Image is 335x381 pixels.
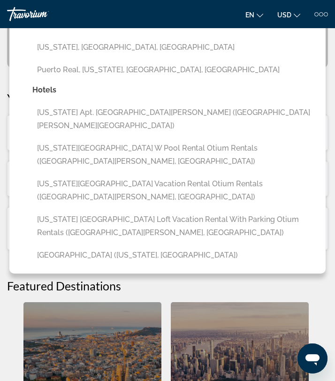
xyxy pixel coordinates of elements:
button: Hotels in Varadero, [GEOGRAPHIC_DATA], [GEOGRAPHIC_DATA] (VRA)[DATE] - [DATE]1Room2Adults, 1Child [7,114,328,151]
span: en [245,11,254,19]
button: Hotels in [US_STATE], [GEOGRAPHIC_DATA], [GEOGRAPHIC_DATA] ([GEOGRAPHIC_DATA])[DATE] - [DATE]1Roo... [7,206,328,251]
button: Hotels in Varadero, [GEOGRAPHIC_DATA], [GEOGRAPHIC_DATA] (VRA)[DATE] - [DATE]1Room2Adults, 1Child [7,160,328,197]
iframe: Button to launch messaging window [297,343,327,373]
p: Your Recent Searches [7,91,328,105]
h2: Featured Destinations [7,279,328,293]
button: [US_STATE][GEOGRAPHIC_DATA] Vacation Rental Otium Rentals ([GEOGRAPHIC_DATA][PERSON_NAME], [GEOGR... [32,175,316,206]
button: Change language [245,8,263,22]
a: Travorium [7,7,77,21]
button: [US_STATE][GEOGRAPHIC_DATA] w Pool Rental Otium Rentals ([GEOGRAPHIC_DATA][PERSON_NAME], [GEOGRAP... [32,139,316,170]
button: [US_STATE], [GEOGRAPHIC_DATA], [GEOGRAPHIC_DATA] [32,38,316,56]
p: Hotels [32,84,316,97]
button: Change currency [277,8,300,22]
button: [US_STATE] Apt. [GEOGRAPHIC_DATA][PERSON_NAME] ([GEOGRAPHIC_DATA][PERSON_NAME][GEOGRAPHIC_DATA]) [32,104,316,135]
button: Puerto Real, [US_STATE], [GEOGRAPHIC_DATA], [GEOGRAPHIC_DATA] [32,61,316,79]
span: USD [277,11,291,19]
button: [US_STATE] [GEOGRAPHIC_DATA] Loft Vacation Rental With Parking Otium Rentals ([GEOGRAPHIC_DATA][P... [32,211,316,242]
button: [GEOGRAPHIC_DATA] ([US_STATE], [GEOGRAPHIC_DATA]) [32,246,316,264]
